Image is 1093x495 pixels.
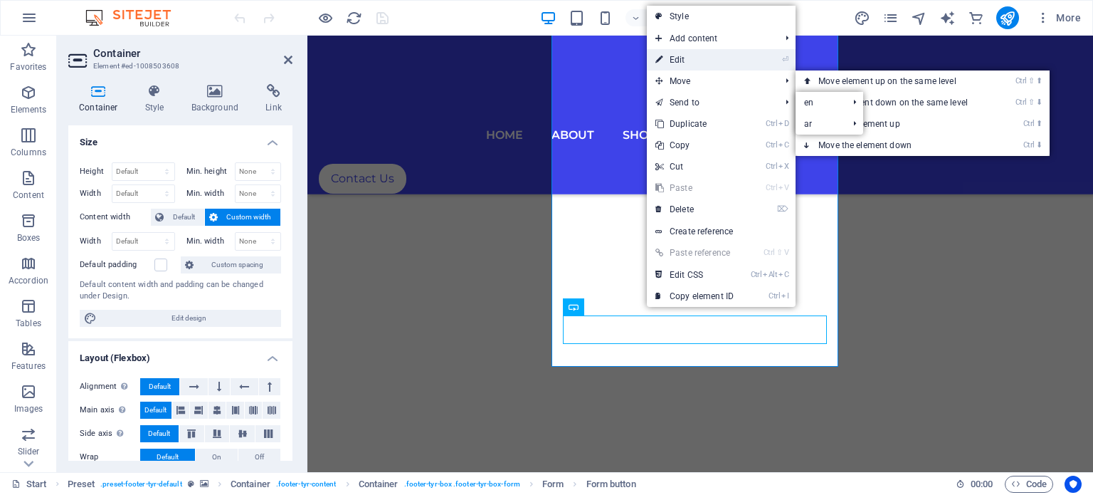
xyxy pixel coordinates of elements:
[80,402,140,419] label: Main axis
[11,360,46,372] p: Features
[996,6,1019,29] button: publish
[766,183,777,192] i: Ctrl
[1065,476,1082,493] button: Usercentrics
[777,204,788,214] i: ⌦
[317,9,334,26] button: Click here to leave preview mode and continue editing
[222,209,277,226] span: Custom width
[586,476,636,493] span: Click to select. Double-click to edit
[100,476,181,493] span: . preset-footer-tyr-default
[911,9,928,26] button: navigator
[769,291,780,301] i: Ctrl
[968,10,984,26] i: Commerce
[188,480,194,488] i: This element is a customizable preset
[956,476,993,493] h6: Session time
[1005,476,1053,493] button: Code
[80,378,140,395] label: Alignment
[766,119,777,128] i: Ctrl
[647,286,742,307] a: CtrlICopy element ID
[93,60,264,73] h3: Element #ed-1008503608
[968,9,985,26] button: commerce
[205,209,281,226] button: Custom width
[981,479,983,489] span: :
[647,113,742,135] a: CtrlDDuplicate
[359,476,398,493] span: Click to select. Double-click to edit
[882,9,899,26] button: pages
[1023,119,1035,128] i: Ctrl
[1015,98,1027,107] i: Ctrl
[151,209,204,226] button: Default
[140,402,171,419] button: Default
[181,256,281,273] button: Custom spacing
[647,92,774,113] a: Send to
[346,10,362,26] i: Reload page
[404,476,520,493] span: . footer-tyr-box .footer-tyr-box-form
[14,403,43,415] p: Images
[157,449,179,466] span: Default
[255,449,264,466] span: Off
[796,113,996,135] a: Ctrl⬆Move the element up
[784,248,788,257] i: V
[854,9,871,26] button: design
[231,476,270,493] span: Click to select. Double-click to edit
[16,318,41,329] p: Tables
[939,10,956,26] i: AI Writer
[80,256,154,273] label: Default padding
[140,449,195,466] button: Default
[751,270,762,279] i: Ctrl
[11,104,47,115] p: Elements
[149,378,171,395] span: Default
[647,71,774,92] span: Move
[144,402,167,419] span: Default
[764,248,775,257] i: Ctrl
[134,84,181,114] h4: Style
[971,476,993,493] span: 00 00
[80,237,112,245] label: Width
[796,71,996,92] a: Ctrl⇧⬆Move element up on the same level
[778,140,788,150] i: C
[1028,98,1035,107] i: ⇧
[763,270,777,279] i: Alt
[198,256,277,273] span: Custom spacing
[168,209,200,226] span: Default
[93,47,292,60] h2: Container
[11,147,46,158] p: Columns
[186,167,235,175] label: Min. height
[782,55,788,64] i: ⏎
[796,135,996,156] a: Ctrl⬇Move the element down
[80,310,281,327] button: Edit design
[181,84,255,114] h4: Background
[68,476,636,493] nav: breadcrumb
[1036,76,1042,85] i: ⬆
[647,199,742,220] a: ⌦Delete
[80,209,151,226] label: Content width
[238,449,280,466] button: Off
[80,167,112,175] label: Height
[1036,119,1042,128] i: ⬆
[101,310,277,327] span: Edit design
[625,9,676,26] button: 100%
[140,425,179,442] button: Default
[17,232,41,244] p: Boxes
[10,61,46,73] p: Favorites
[796,113,842,135] a: ar
[1030,6,1087,29] button: More
[80,279,281,303] div: Default content width and padding can be changed under Design.
[80,449,140,466] label: Wrap
[796,92,842,113] a: en
[781,291,788,301] i: I
[68,84,134,114] h4: Container
[345,9,362,26] button: reload
[542,476,564,493] span: Click to select. Double-click to edit
[1036,11,1081,25] span: More
[196,449,238,466] button: On
[80,425,140,442] label: Side axis
[647,264,742,286] a: CtrlAltCEdit CSS
[939,9,956,26] button: text_generator
[80,189,112,197] label: Width
[1028,76,1035,85] i: ⇧
[68,476,95,493] span: Click to select. Double-click to edit
[11,476,47,493] a: Click to cancel selection. Double-click to open Pages
[68,125,292,151] h4: Size
[1015,76,1027,85] i: Ctrl
[766,140,777,150] i: Ctrl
